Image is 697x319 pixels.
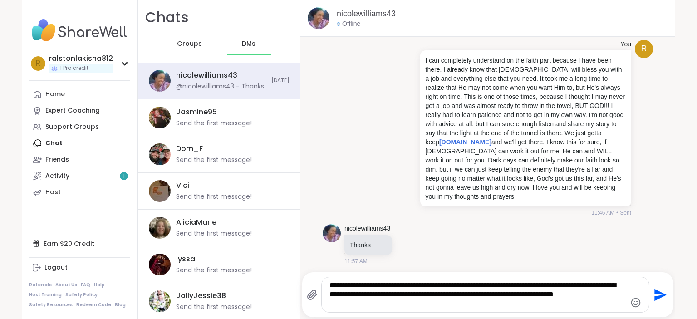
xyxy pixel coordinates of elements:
img: https://sharewell-space-live.sfo3.digitaloceanspaces.com/user-generated/9f3a56fe-d162-402e-87a9-e... [149,180,171,202]
span: r [641,43,647,55]
div: JollyJessie38 [176,291,226,301]
div: AliciaMarie [176,217,216,227]
h4: You [620,40,631,49]
div: Host [45,188,61,197]
button: Send [649,285,670,305]
img: https://sharewell-space-live.sfo3.digitaloceanspaces.com/user-generated/163e23ad-2f0f-45ec-89bf-7... [149,143,171,165]
img: https://sharewell-space-live.sfo3.digitaloceanspaces.com/user-generated/3403c148-dfcf-4217-9166-8... [308,7,329,29]
a: About Us [55,282,77,288]
a: Blog [115,302,126,308]
div: Send the first message! [176,229,252,238]
a: Expert Coaching [29,103,130,119]
a: Host Training [29,292,62,298]
div: Send the first message! [176,192,252,201]
div: Send the first message! [176,303,252,312]
a: Help [94,282,105,288]
div: nicolewilliams43 [176,70,237,80]
div: Send the first message! [176,119,252,128]
a: Activity1 [29,168,130,184]
div: @nicolewilliams43 - Thanks [176,82,264,91]
a: Safety Resources [29,302,73,308]
span: Groups [177,39,202,49]
a: nicolewilliams43 [344,224,390,233]
div: Earn $20 Credit [29,236,130,252]
a: Referrals [29,282,52,288]
div: Offline [337,20,360,29]
span: 11:46 AM [591,209,614,217]
div: Send the first message! [176,266,252,275]
a: Support Groups [29,119,130,135]
a: nicolewilliams43 [337,8,396,20]
a: Friends [29,152,130,168]
span: 1 [123,172,125,180]
div: lyssa [176,254,195,264]
h1: Chats [145,7,189,28]
span: • [616,209,618,217]
div: Send the first message! [176,156,252,165]
a: Logout [29,260,130,276]
button: Emoji picker [630,297,641,308]
div: Vici [176,181,189,191]
span: r [36,58,40,69]
textarea: Type your message [329,281,626,309]
div: Friends [45,155,69,164]
a: Home [29,86,130,103]
img: https://sharewell-space-live.sfo3.digitaloceanspaces.com/user-generated/3403c148-dfcf-4217-9166-8... [323,224,341,242]
a: Safety Policy [65,292,98,298]
div: Activity [45,172,69,181]
div: Home [45,90,65,99]
span: 1 Pro credit [60,64,88,72]
span: Sent [620,209,631,217]
span: 11:57 AM [344,257,368,265]
div: Logout [44,263,68,272]
img: https://sharewell-space-live.sfo3.digitaloceanspaces.com/user-generated/ddf01a60-9946-47ee-892f-d... [149,217,171,239]
div: Dom_F [176,144,203,154]
img: https://sharewell-space-live.sfo3.digitaloceanspaces.com/user-generated/3602621c-eaa5-4082-863a-9... [149,290,171,312]
div: Support Groups [45,123,99,132]
a: [DOMAIN_NAME] [439,138,491,146]
a: Redeem Code [76,302,111,308]
p: I can completely understand on the faith part because I have been there. I already know that [DEM... [426,56,626,201]
div: ralstonlakisha812 [49,54,113,64]
div: Expert Coaching [45,106,100,115]
img: ShareWell Nav Logo [29,15,130,46]
div: Jasmine95 [176,107,217,117]
img: https://sharewell-space-live.sfo3.digitaloceanspaces.com/user-generated/0818d3a5-ec43-4745-9685-c... [149,107,171,128]
a: Host [29,184,130,201]
a: FAQ [81,282,90,288]
img: https://sharewell-space-live.sfo3.digitaloceanspaces.com/user-generated/3403c148-dfcf-4217-9166-8... [149,70,171,92]
img: https://sharewell-space-live.sfo3.digitaloceanspaces.com/user-generated/5ec7d22b-bff4-42bd-9ffa-4... [149,254,171,275]
span: DMs [242,39,255,49]
span: [DATE] [271,77,290,84]
p: Thanks [350,240,387,250]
